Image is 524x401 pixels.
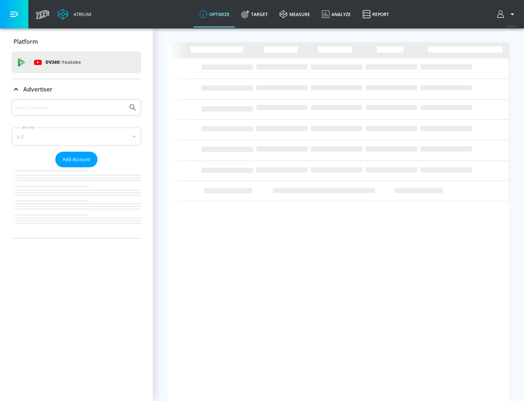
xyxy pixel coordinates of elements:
div: DV360: Youtube [12,51,141,73]
label: Sort By [21,125,36,130]
p: Youtube [61,58,81,66]
a: optimize [194,1,235,27]
a: Analyze [316,1,357,27]
span: v 4.25.4 [507,24,517,28]
a: Target [235,1,274,27]
span: Add Account [63,155,90,164]
p: DV360: [45,58,81,66]
div: Advertiser [12,99,141,238]
a: Atrium [57,9,91,20]
div: Platform [12,31,141,52]
div: Advertiser [12,79,141,100]
a: measure [274,1,316,27]
div: Atrium [71,11,91,17]
a: Report [357,1,395,27]
p: Platform [13,38,38,46]
input: Search by name [15,103,125,112]
p: Advertiser [23,85,52,93]
nav: list of Advertiser [12,167,141,238]
div: A-Z [12,128,141,146]
button: Add Account [55,152,98,167]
